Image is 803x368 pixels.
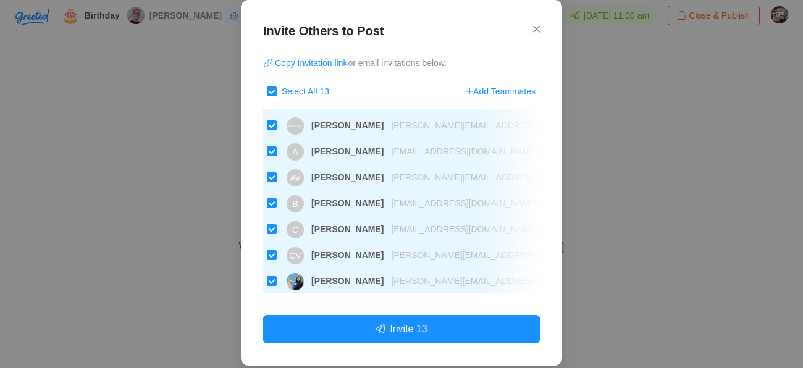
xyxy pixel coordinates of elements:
span: [PERSON_NAME][EMAIL_ADDRESS][DOMAIN_NAME] [384,276,608,286]
span: [PERSON_NAME] [304,120,384,130]
span: [PERSON_NAME] [304,172,384,182]
button: Add Teammates [466,82,536,101]
span: [PERSON_NAME][EMAIL_ADDRESS][DOMAIN_NAME] [384,250,608,260]
span: CV [289,247,301,264]
span: [PERSON_NAME] [304,224,384,234]
span: A [292,143,298,161]
span: [PERSON_NAME] [304,250,384,260]
img: jubili%2Fcoopersquare.org%2FbT3PRF8EjMhPSM3UkDyZ7zPWUmJ3-2a61225ad1234e9099ec6f5c05d7fd2a [287,273,304,290]
span: [PERSON_NAME] [304,146,384,156]
span: [EMAIL_ADDRESS][DOMAIN_NAME] [384,146,537,156]
span: C [292,221,298,238]
button: Close [533,12,540,47]
span: [PERSON_NAME][EMAIL_ADDRESS][DOMAIN_NAME] [384,172,608,182]
span: [PERSON_NAME] [304,198,384,208]
span: [EMAIL_ADDRESS][DOMAIN_NAME] [384,224,537,234]
p: or email invitations below. [263,53,540,73]
span: [PERSON_NAME] [304,276,384,286]
button: Invite 13 [263,315,540,343]
span: AUNDEFINED [288,124,302,128]
span: [PERSON_NAME][EMAIL_ADDRESS][DOMAIN_NAME] [384,120,608,130]
span: B [292,195,298,212]
button: Copy Invitation link [263,53,348,73]
span: AV [290,169,301,186]
h2: Invite Others to Post [263,22,540,46]
span: Select All 13 [277,86,334,96]
span: [EMAIL_ADDRESS][DOMAIN_NAME] [384,198,537,208]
